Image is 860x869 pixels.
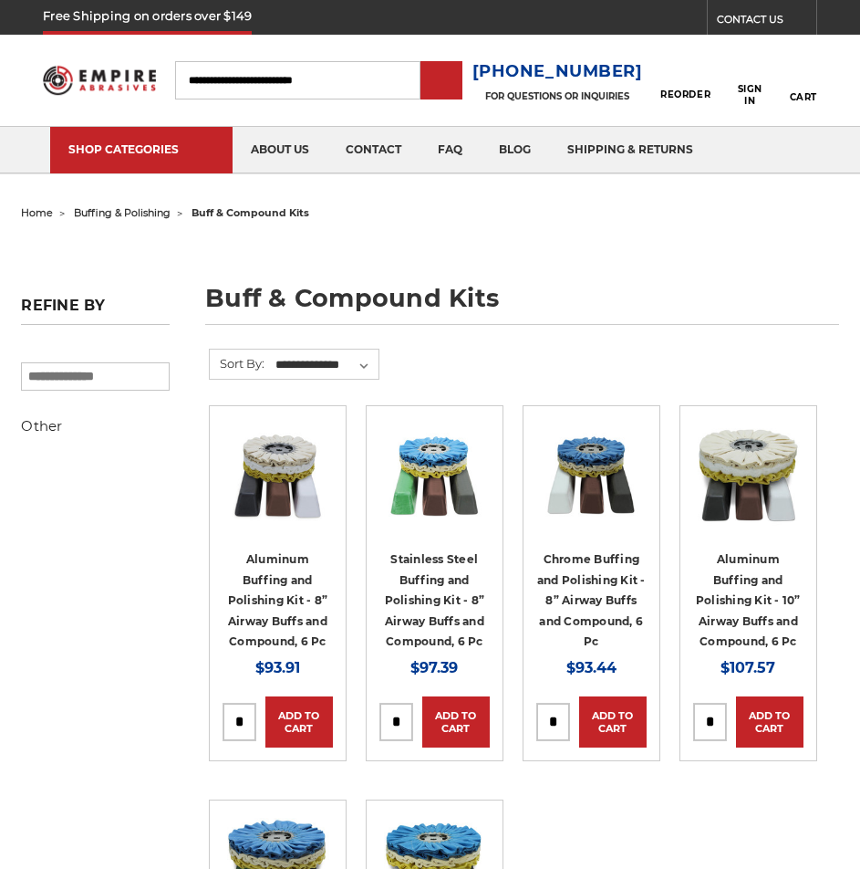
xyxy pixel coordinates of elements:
[696,552,801,648] a: Aluminum Buffing and Polishing Kit - 10” Airway Buffs and Compound, 6 Pc
[736,696,803,748] a: Add to Cart
[790,91,817,103] span: Cart
[422,696,490,748] a: Add to Cart
[327,127,420,173] a: contact
[481,127,549,173] a: blog
[537,552,646,648] a: Chrome Buffing and Polishing Kit - 8” Airway Buffs and Compound, 6 Pc
[410,659,458,676] span: $97.39
[21,206,53,219] a: home
[549,127,711,173] a: shipping & returns
[210,350,264,377] label: Sort By:
[205,286,839,325] h1: buff & compound kits
[660,89,710,100] span: Reorder
[735,83,765,107] span: Sign In
[223,419,333,529] img: 8 inch airway buffing wheel and compound kit for aluminum
[579,696,647,748] a: Add to Cart
[255,659,300,676] span: $93.91
[566,659,617,676] span: $93.44
[68,142,214,156] div: SHOP CATEGORIES
[717,9,816,35] a: CONTACT US
[693,419,803,529] img: 10 inch airway buff and polishing compound kit for aluminum
[536,419,647,529] img: 8 inch airway buffing wheel and compound kit for chrome
[385,552,485,648] a: Stainless Steel Buffing and Polishing Kit - 8” Airway Buffs and Compound, 6 Pc
[720,659,775,676] span: $107.57
[379,419,490,529] img: 8 inch airway buffing wheel and compound kit for stainless steel
[21,297,169,325] h5: Refine by
[660,60,710,99] a: Reorder
[265,696,333,748] a: Add to Cart
[21,415,169,437] h5: Other
[228,552,328,648] a: Aluminum Buffing and Polishing Kit - 8” Airway Buffs and Compound, 6 Pc
[472,90,643,102] p: FOR QUESTIONS OR INQUIRIES
[790,54,817,106] a: Cart
[472,58,643,85] a: [PHONE_NUMBER]
[192,206,309,219] span: buff & compound kits
[233,127,327,173] a: about us
[423,63,460,99] input: Submit
[273,351,378,379] select: Sort By:
[43,58,156,103] img: Empire Abrasives
[420,127,481,173] a: faq
[74,206,171,219] a: buffing & polishing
